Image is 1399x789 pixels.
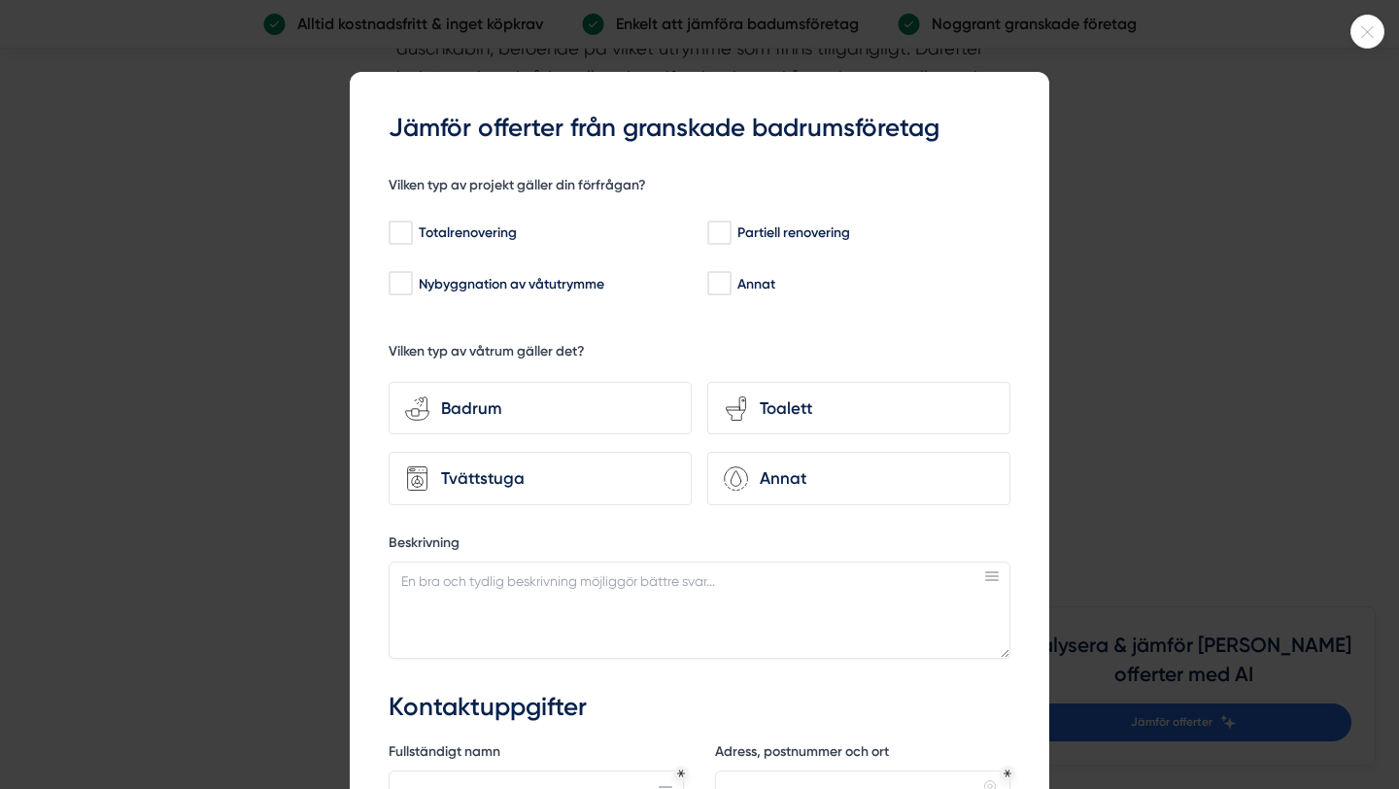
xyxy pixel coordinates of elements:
[1004,770,1011,777] div: Obligatoriskt
[707,274,730,293] input: Annat
[707,223,730,243] input: Partiell renovering
[389,223,411,243] input: Totalrenovering
[389,274,411,293] input: Nybyggnation av våtutrymme
[389,690,1010,725] h3: Kontaktuppgifter
[389,533,1010,558] label: Beskrivning
[389,342,585,366] h5: Vilken typ av våtrum gäller det?
[389,176,646,200] h5: Vilken typ av projekt gäller din förfrågan?
[389,742,684,767] label: Fullständigt namn
[715,742,1010,767] label: Adress, postnummer och ort
[389,111,1010,146] h3: Jämför offerter från granskade badrumsföretag
[677,770,685,777] div: Obligatoriskt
